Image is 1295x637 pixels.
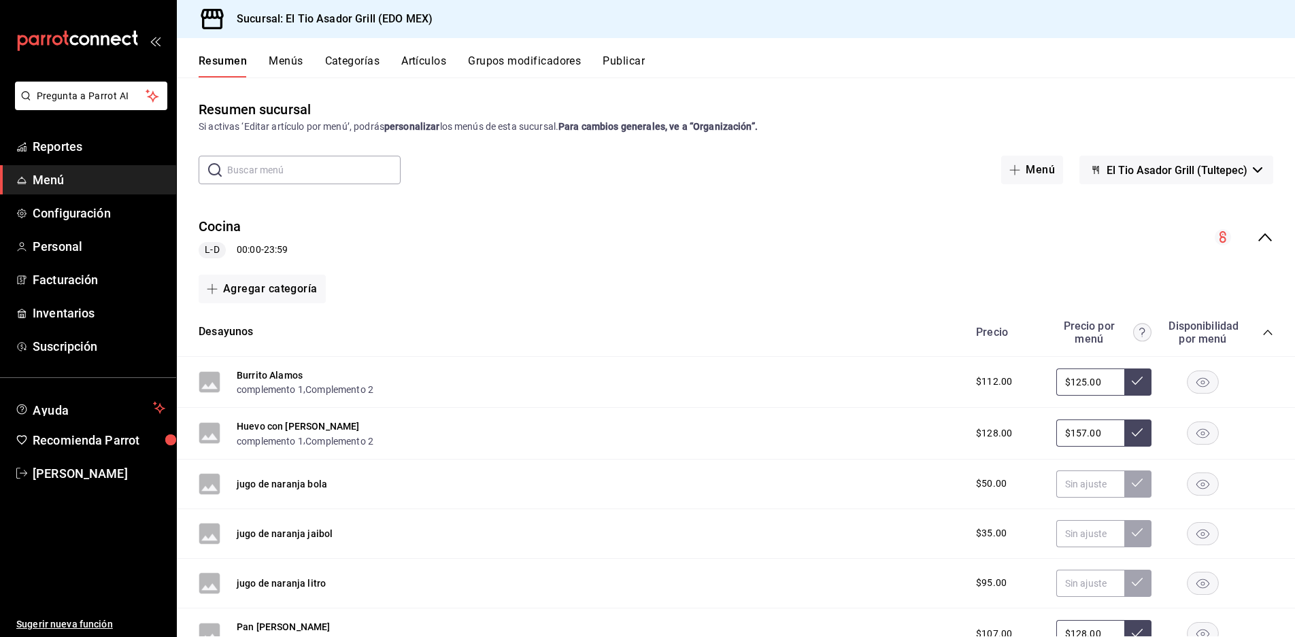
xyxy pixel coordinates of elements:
[976,375,1012,389] span: $112.00
[199,217,241,237] button: Cocina
[237,419,359,433] button: Huevo con [PERSON_NAME]
[976,477,1007,491] span: $50.00
[962,326,1049,339] div: Precio
[384,121,440,132] strong: personalizar
[177,206,1295,269] div: collapse-menu-row
[199,242,288,258] div: 00:00 - 23:59
[237,477,327,491] button: jugo de naranja bola
[199,243,224,257] span: L-D
[1056,570,1124,597] input: Sin ajuste
[1262,327,1273,338] button: collapse-category-row
[1001,156,1063,184] button: Menú
[1056,470,1124,498] input: Sin ajuste
[226,11,433,27] h3: Sucursal: El Tio Asador Grill (EDO MEX)
[976,576,1007,590] span: $95.00
[237,383,303,396] button: complemento 1
[558,121,758,132] strong: Para cambios generales, ve a “Organización”.
[33,271,165,289] span: Facturación
[237,527,333,540] button: jugo de naranja jaibol
[33,304,165,322] span: Inventarios
[37,89,146,103] span: Pregunta a Parrot AI
[199,324,254,340] button: Desayunos
[15,82,167,110] button: Pregunta a Parrot AI
[1107,164,1247,177] span: El Tio Asador Grill (Tultepec)
[468,54,581,78] button: Grupos modificadores
[1056,320,1151,345] div: Precio por menú
[237,433,373,447] div: ,
[237,368,303,382] button: Burrito Alamos
[33,137,165,156] span: Reportes
[33,431,165,449] span: Recomienda Parrot
[976,426,1012,441] span: $128.00
[325,54,380,78] button: Categorías
[199,275,326,303] button: Agregar categoría
[237,382,373,396] div: ,
[1056,368,1124,396] input: Sin ajuste
[1079,156,1273,184] button: El Tio Asador Grill (Tultepec)
[33,400,148,416] span: Ayuda
[33,464,165,483] span: [PERSON_NAME]
[16,617,165,632] span: Sugerir nueva función
[227,156,401,184] input: Buscar menú
[305,434,373,448] button: Complemento 2
[603,54,645,78] button: Publicar
[10,99,167,113] a: Pregunta a Parrot AI
[33,237,165,256] span: Personal
[976,526,1007,540] span: $35.00
[269,54,303,78] button: Menús
[33,337,165,356] span: Suscripción
[237,620,331,634] button: Pan [PERSON_NAME]
[199,120,1273,134] div: Si activas ‘Editar artículo por menú’, podrás los menús de esta sucursal.
[401,54,446,78] button: Artículos
[1056,520,1124,547] input: Sin ajuste
[33,171,165,189] span: Menú
[33,204,165,222] span: Configuración
[199,54,1295,78] div: navigation tabs
[305,383,373,396] button: Complemento 2
[150,35,161,46] button: open_drawer_menu
[1056,419,1124,447] input: Sin ajuste
[237,434,303,448] button: complemento 1
[199,99,311,120] div: Resumen sucursal
[237,576,326,590] button: jugo de naranja litro
[1168,320,1237,345] div: Disponibilidad por menú
[199,54,247,78] button: Resumen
